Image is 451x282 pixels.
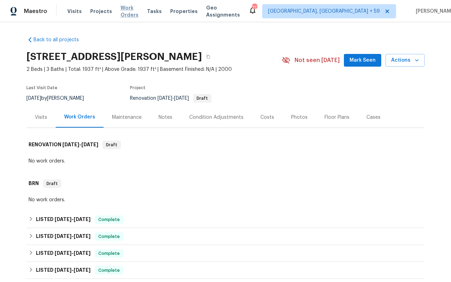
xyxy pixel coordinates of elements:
[121,4,138,18] span: Work Orders
[74,217,91,222] span: [DATE]
[26,53,202,60] h2: [STREET_ADDRESS][PERSON_NAME]
[81,142,98,147] span: [DATE]
[26,86,57,90] span: Last Visit Date
[130,86,146,90] span: Project
[35,114,47,121] div: Visits
[95,267,123,274] span: Complete
[170,8,198,15] span: Properties
[90,8,112,15] span: Projects
[147,9,162,14] span: Tasks
[55,234,91,239] span: -
[36,266,91,275] h6: LISTED
[36,232,91,241] h6: LISTED
[157,96,189,101] span: -
[157,96,172,101] span: [DATE]
[44,180,61,187] span: Draft
[26,36,94,43] a: Back to all projects
[55,268,72,272] span: [DATE]
[385,54,425,67] button: Actions
[202,50,215,63] button: Copy Address
[112,114,142,121] div: Maintenance
[391,56,419,65] span: Actions
[55,251,72,256] span: [DATE]
[26,172,425,195] div: BRN Draft
[189,114,243,121] div: Condition Adjustments
[26,262,425,279] div: LISTED [DATE]-[DATE]Complete
[36,215,91,224] h6: LISTED
[260,114,274,121] div: Costs
[26,66,282,73] span: 2 Beds | 3 Baths | Total: 1937 ft² | Above Grade: 1937 ft² | Basement Finished: N/A | 2000
[159,114,172,121] div: Notes
[268,8,380,15] span: [GEOGRAPHIC_DATA], [GEOGRAPHIC_DATA] + 59
[26,211,425,228] div: LISTED [DATE]-[DATE]Complete
[252,4,257,11] div: 777
[26,134,425,156] div: RENOVATION [DATE]-[DATE]Draft
[24,8,47,15] span: Maestro
[103,141,120,148] span: Draft
[295,57,340,64] span: Not seen [DATE]
[95,233,123,240] span: Complete
[95,216,123,223] span: Complete
[74,234,91,239] span: [DATE]
[64,114,95,121] div: Work Orders
[36,249,91,258] h6: LISTED
[344,54,381,67] button: Mark Seen
[174,96,189,101] span: [DATE]
[29,158,422,165] div: No work orders.
[29,141,98,149] h6: RENOVATION
[350,56,376,65] span: Mark Seen
[62,142,79,147] span: [DATE]
[26,94,92,103] div: by [PERSON_NAME]
[55,268,91,272] span: -
[325,114,350,121] div: Floor Plans
[74,268,91,272] span: [DATE]
[62,142,98,147] span: -
[74,251,91,256] span: [DATE]
[29,179,39,188] h6: BRN
[95,250,123,257] span: Complete
[29,196,422,203] div: No work orders.
[130,96,211,101] span: Renovation
[26,96,41,101] span: [DATE]
[291,114,308,121] div: Photos
[55,234,72,239] span: [DATE]
[55,217,91,222] span: -
[194,96,211,100] span: Draft
[55,251,91,256] span: -
[26,228,425,245] div: LISTED [DATE]-[DATE]Complete
[67,8,82,15] span: Visits
[55,217,72,222] span: [DATE]
[26,245,425,262] div: LISTED [DATE]-[DATE]Complete
[206,4,240,18] span: Geo Assignments
[366,114,381,121] div: Cases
